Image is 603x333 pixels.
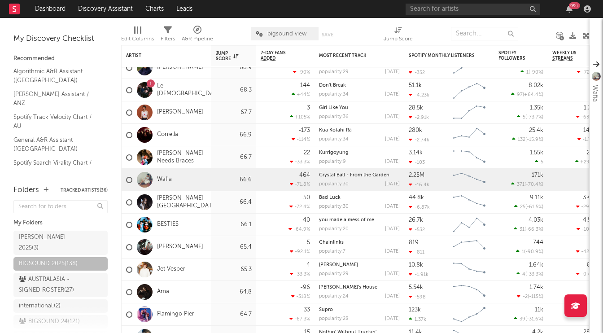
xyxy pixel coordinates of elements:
[19,316,80,327] div: BIGSOUND 24 ( 121 )
[319,294,349,299] div: popularity: 24
[514,226,543,232] div: ( )
[384,22,413,48] div: Jump Score
[13,66,99,85] a: Algorithmic A&R Assistant ([GEOGRAPHIC_DATA])
[182,34,213,44] div: A&R Pipeline
[566,5,572,13] button: 99+
[409,70,425,75] div: -352
[121,22,154,48] div: Edit Columns
[290,181,310,187] div: -71.8 %
[19,274,82,296] div: AUSTRALASIA - SIGNED ROSTER ( 27 )
[216,242,252,253] div: 65.4
[517,182,524,187] span: 371
[526,182,542,187] span: -70.4 %
[385,92,400,97] div: [DATE]
[522,272,525,277] span: 4
[530,105,543,111] div: 1.35k
[517,114,543,120] div: ( )
[449,236,489,259] svg: Chart title
[319,195,400,200] div: Bad Luck
[409,217,423,223] div: 26.7k
[409,105,423,111] div: 28.5k
[523,294,528,299] span: -2
[575,159,597,165] div: +29.7 %
[300,83,310,88] div: 144
[409,285,423,290] div: 5.54k
[409,92,429,98] div: -4.23k
[514,204,543,210] div: ( )
[290,114,310,120] div: +105 %
[157,150,207,165] a: [PERSON_NAME] Needs Braces
[409,249,424,255] div: -811
[498,50,530,61] div: Spotify Followers
[319,249,345,254] div: popularity: 7
[385,316,400,321] div: [DATE]
[409,195,424,201] div: 44.8k
[590,85,600,102] div: Wafia
[529,83,543,88] div: 8.02k
[319,83,346,88] a: Don't Break
[290,249,310,254] div: -92.1 %
[290,159,310,165] div: -33.3 %
[319,272,349,276] div: popularity: 29
[216,197,252,208] div: 66.4
[216,287,252,298] div: 64.8
[157,221,179,228] a: BESTIES
[319,83,400,88] div: Don't Break
[385,249,400,254] div: [DATE]
[409,307,421,313] div: 123k
[157,243,203,251] a: [PERSON_NAME]
[13,34,108,44] div: My Discovery Checklist
[535,307,543,313] div: 11k
[216,107,252,118] div: 67.7
[182,22,213,48] div: A&R Pipeline
[267,31,306,37] span: bigsound view
[157,195,218,210] a: [PERSON_NAME][GEOGRAPHIC_DATA]
[299,172,310,178] div: 464
[526,70,529,75] span: 1
[322,32,333,37] button: Save
[385,227,400,232] div: [DATE]
[577,226,597,232] div: -10.8 %
[449,259,489,281] svg: Chart title
[300,285,310,290] div: -96
[576,271,597,277] div: -0.45 %
[319,263,358,267] a: [PERSON_NAME]
[290,271,310,277] div: -33.3 %
[13,112,99,131] a: Spotify Track Velocity Chart / AU
[307,240,310,245] div: 5
[530,70,542,75] span: -90 %
[569,2,580,9] div: 99 +
[319,53,386,58] div: Most Recent Track
[529,285,543,290] div: 1.74k
[409,204,430,210] div: -6.87k
[13,135,99,153] a: General A&R Assistant ([GEOGRAPHIC_DATA])
[577,69,597,75] div: -72.5 %
[530,195,543,201] div: 9.11k
[61,188,108,193] button: Tracked Artists(36)
[13,257,108,271] a: BIGSOUND 2025(138)
[576,249,597,254] div: -42.9 %
[157,176,172,184] a: Wafia
[409,172,424,178] div: 2.25M
[319,173,389,178] a: Crystal Ball - From the Garden
[583,217,597,223] div: 4.57k
[385,114,400,119] div: [DATE]
[319,307,400,312] div: Supro
[319,137,349,142] div: popularity: 34
[541,160,543,165] span: 5
[527,317,542,322] span: -31.6 %
[512,136,543,142] div: ( )
[319,307,333,312] a: Supro
[525,250,542,254] span: -90.9 %
[303,217,310,223] div: 40
[126,53,193,58] div: Artist
[532,172,543,178] div: 171k
[157,109,203,116] a: [PERSON_NAME]
[304,307,310,313] div: 33
[409,137,429,143] div: -2.74k
[576,114,597,120] div: -63.9 %
[289,204,310,210] div: -72.4 %
[319,173,400,178] div: Crystal Ball - From the Garden
[409,272,428,277] div: -1.91k
[216,264,252,275] div: 65.3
